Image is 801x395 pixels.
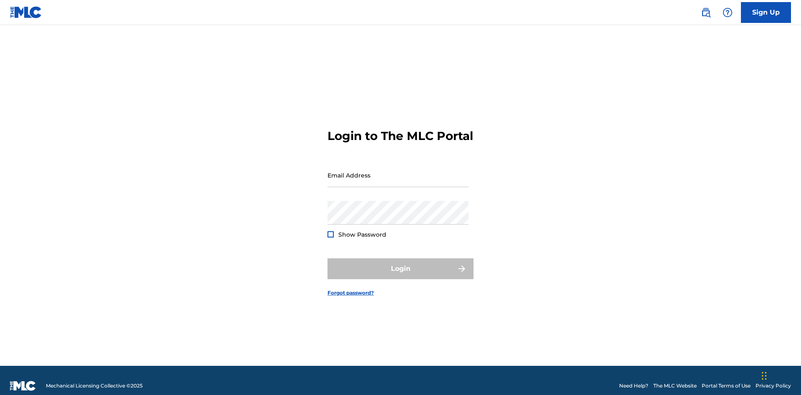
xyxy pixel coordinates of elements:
[338,231,386,238] span: Show Password
[756,382,791,390] a: Privacy Policy
[698,4,714,21] a: Public Search
[719,4,736,21] div: Help
[327,129,473,143] h3: Login to The MLC Portal
[759,355,801,395] iframe: Chat Widget
[327,289,374,297] a: Forgot password?
[10,381,36,391] img: logo
[10,6,42,18] img: MLC Logo
[701,7,711,17] img: search
[46,382,143,390] span: Mechanical Licensing Collective © 2025
[619,382,648,390] a: Need Help?
[762,363,767,388] div: Drag
[723,7,733,17] img: help
[702,382,751,390] a: Portal Terms of Use
[653,382,697,390] a: The MLC Website
[741,2,791,23] a: Sign Up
